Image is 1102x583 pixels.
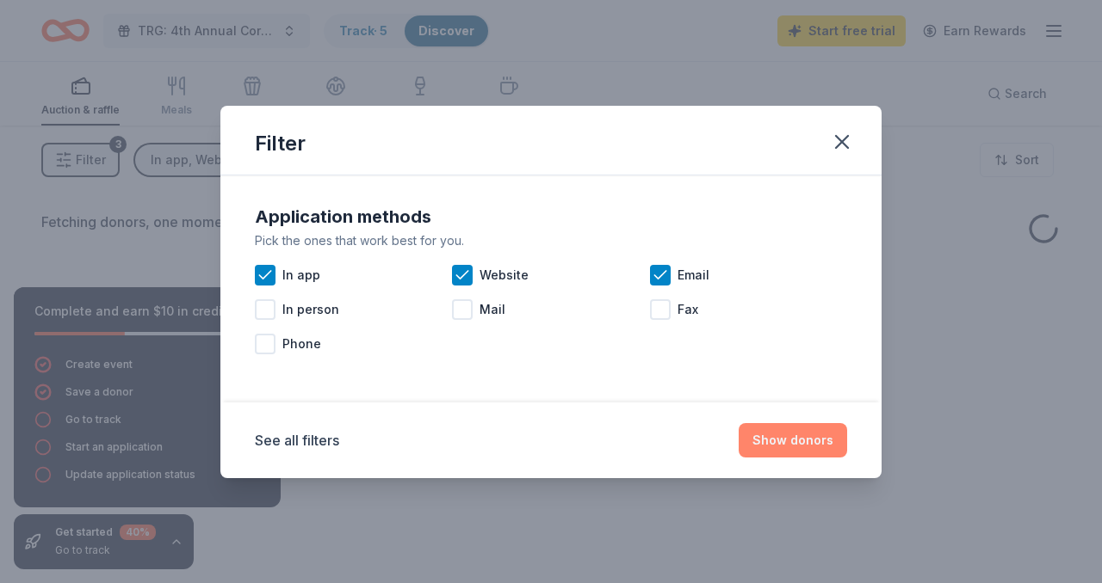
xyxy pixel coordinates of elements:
button: Show donors [739,423,847,457]
div: Application methods [255,203,847,230]
div: Filter [255,130,306,157]
span: Fax [678,299,698,320]
button: See all filters [255,430,339,451]
span: Phone [282,334,321,354]
div: Pick the ones that work best for you. [255,230,847,251]
span: Mail [480,299,505,320]
span: Email [678,265,709,285]
span: In person [282,299,339,320]
span: In app [282,265,320,285]
span: Website [480,265,529,285]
